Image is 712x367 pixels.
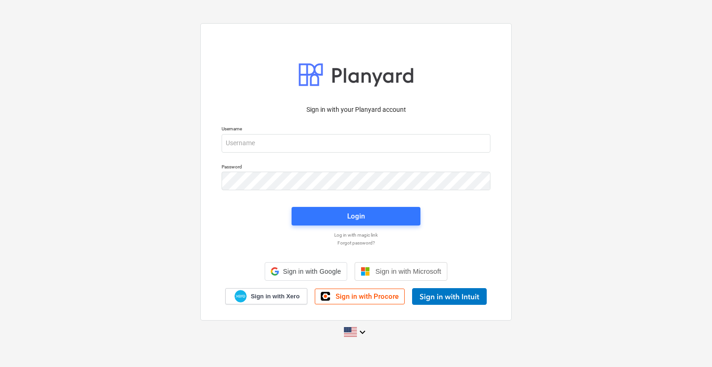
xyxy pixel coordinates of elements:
[292,207,420,225] button: Login
[265,262,347,281] div: Sign in with Google
[315,289,405,304] a: Sign in with Procore
[251,292,299,301] span: Sign in with Xero
[357,327,368,338] i: keyboard_arrow_down
[283,268,341,275] span: Sign in with Google
[222,164,490,172] p: Password
[225,288,308,304] a: Sign in with Xero
[217,232,495,238] a: Log in with magic link
[375,267,441,275] span: Sign in with Microsoft
[222,105,490,115] p: Sign in with your Planyard account
[222,126,490,134] p: Username
[217,240,495,246] a: Forgot password?
[361,267,370,276] img: Microsoft logo
[336,292,399,301] span: Sign in with Procore
[222,134,490,153] input: Username
[235,290,247,303] img: Xero logo
[347,210,365,222] div: Login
